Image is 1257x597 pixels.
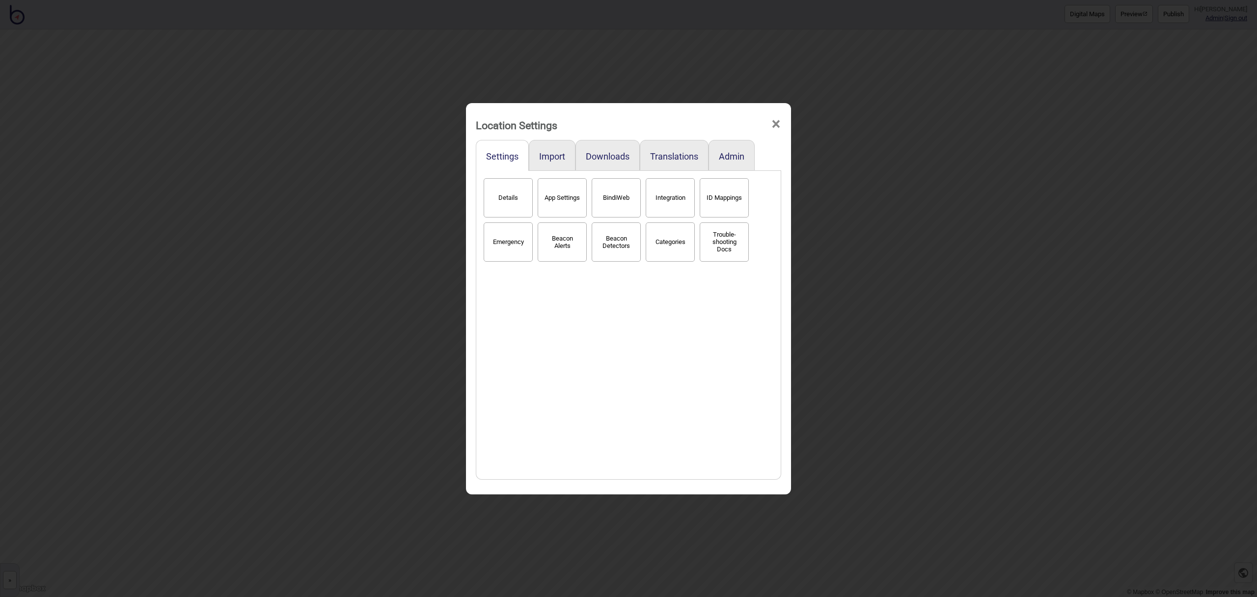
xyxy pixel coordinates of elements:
[538,178,587,217] button: App Settings
[592,178,641,217] button: BindiWeb
[538,222,587,262] button: Beacon Alerts
[700,222,749,262] button: Trouble-shooting Docs
[484,178,533,217] button: Details
[771,108,781,140] span: ×
[539,151,565,162] button: Import
[643,236,697,246] a: Categories
[697,236,751,246] a: Trouble-shooting Docs
[700,178,749,217] button: ID Mappings
[650,151,698,162] button: Translations
[646,178,695,217] button: Integration
[484,222,533,262] button: Emergency
[586,151,629,162] button: Downloads
[719,151,744,162] button: Admin
[486,151,519,162] button: Settings
[592,222,641,262] button: Beacon Detectors
[476,115,557,136] div: Location Settings
[646,222,695,262] button: Categories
